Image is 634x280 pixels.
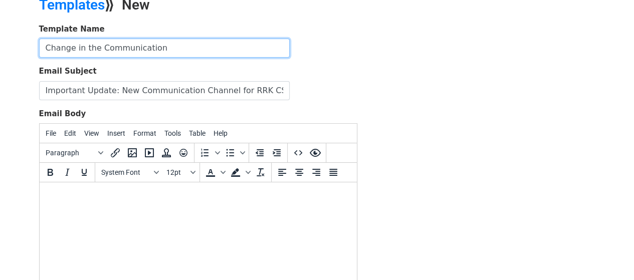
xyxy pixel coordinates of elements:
button: Align right [308,164,325,181]
span: File [46,129,56,137]
div: Bullet list [222,144,247,161]
button: Decrease indent [251,144,268,161]
button: Emoticons [175,144,192,161]
button: Justify [325,164,342,181]
button: Italic [59,164,76,181]
button: Insert template [158,144,175,161]
button: Fonts [97,164,162,181]
button: Align left [274,164,291,181]
button: Clear formatting [252,164,269,181]
span: Paragraph [46,149,95,157]
button: Insert/edit media [141,144,158,161]
button: Font sizes [162,164,197,181]
span: Help [214,129,228,137]
label: Email Body [39,108,86,120]
span: Table [189,129,205,137]
div: Numbered list [196,144,222,161]
div: Background color [227,164,252,181]
span: Format [133,129,156,137]
button: Blocks [42,144,107,161]
button: Align center [291,164,308,181]
span: Edit [64,129,76,137]
span: System Font [101,168,150,176]
span: Insert [107,129,125,137]
button: Insert/edit image [124,144,141,161]
button: Preview [307,144,324,161]
button: Source code [290,144,307,161]
span: 12pt [166,168,188,176]
iframe: Chat Widget [584,232,634,280]
label: Email Subject [39,66,97,77]
button: Underline [76,164,93,181]
label: Template Name [39,24,105,35]
span: View [84,129,99,137]
button: Increase indent [268,144,285,161]
div: Text color [202,164,227,181]
span: Tools [164,129,181,137]
button: Insert/edit link [107,144,124,161]
button: Bold [42,164,59,181]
